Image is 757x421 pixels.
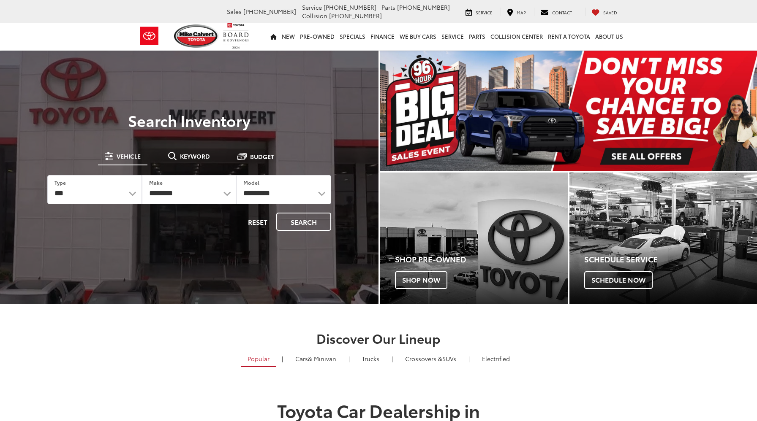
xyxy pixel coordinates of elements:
[534,8,578,16] a: Contact
[405,354,442,363] span: Crossovers &
[302,3,322,11] span: Service
[241,351,276,367] a: Popular
[501,8,532,16] a: Map
[476,9,493,16] span: Service
[368,23,397,50] a: Finance
[569,173,757,304] a: Schedule Service Schedule Now
[250,154,274,159] span: Budget
[603,9,617,16] span: Saved
[302,11,327,20] span: Collision
[380,173,568,304] div: Toyota
[395,271,447,289] span: Shop Now
[243,179,259,186] label: Model
[585,8,624,16] a: My Saved Vehicles
[397,23,439,50] a: WE BUY CARS
[308,354,336,363] span: & Minivan
[584,271,653,289] span: Schedule Now
[380,51,757,171] section: Carousel section with vehicle pictures - may contain disclaimers.
[466,354,472,363] li: |
[276,213,331,231] button: Search
[289,351,343,366] a: Cars
[117,153,141,159] span: Vehicle
[329,11,382,20] span: [PHONE_NUMBER]
[584,255,757,264] h4: Schedule Service
[476,351,516,366] a: Electrified
[545,23,593,50] a: Rent a Toyota
[337,23,368,50] a: Specials
[517,9,526,16] span: Map
[227,7,242,16] span: Sales
[439,23,466,50] a: Service
[356,351,386,366] a: Trucks
[279,23,297,50] a: New
[380,51,757,171] img: Big Deal Sales Event
[552,9,572,16] span: Contact
[380,173,568,304] a: Shop Pre-Owned Shop Now
[35,112,343,129] h3: Search Inventory
[268,23,279,50] a: Home
[346,354,352,363] li: |
[324,3,376,11] span: [PHONE_NUMBER]
[488,23,545,50] a: Collision Center
[297,23,337,50] a: Pre-Owned
[81,331,676,345] h2: Discover Our Lineup
[466,23,488,50] a: Parts
[459,8,499,16] a: Service
[241,213,275,231] button: Reset
[397,3,450,11] span: [PHONE_NUMBER]
[381,3,395,11] span: Parts
[569,173,757,304] div: Toyota
[149,179,163,186] label: Make
[243,7,296,16] span: [PHONE_NUMBER]
[280,354,285,363] li: |
[133,22,165,50] img: Toyota
[174,24,219,48] img: Mike Calvert Toyota
[593,23,626,50] a: About Us
[399,351,463,366] a: SUVs
[395,255,568,264] h4: Shop Pre-Owned
[180,153,210,159] span: Keyword
[389,354,395,363] li: |
[380,51,757,171] div: carousel slide number 1 of 1
[54,179,66,186] label: Type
